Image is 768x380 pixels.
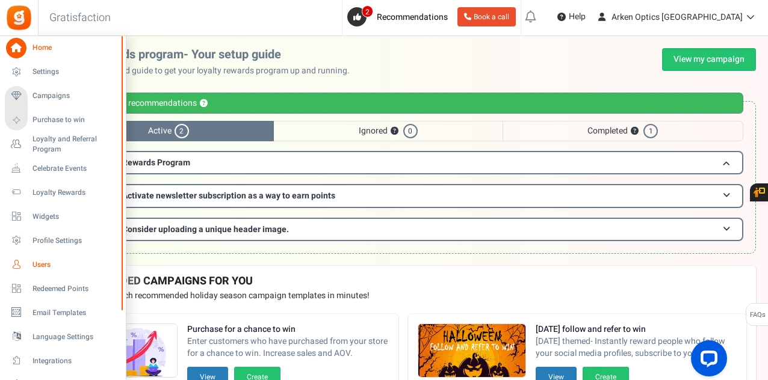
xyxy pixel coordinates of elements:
img: Gratisfaction [5,4,33,31]
span: 1 [643,124,658,138]
a: Book a call [457,7,516,26]
span: Celebrate Events [33,164,117,174]
span: Email Templates [33,308,117,318]
span: Profile Settings [33,236,117,246]
span: Purchase to win [33,115,117,125]
a: Integrations [5,351,120,371]
a: Loyalty Rewards [5,182,120,203]
button: ? [200,100,208,108]
a: Celebrate Events [5,158,120,179]
a: View my campaign [662,48,756,71]
span: Loyalty and Referral Program [33,134,120,155]
span: Recommendations [377,11,448,23]
h4: RECOMMENDED CAMPAIGNS FOR YOU [60,275,746,287]
span: [DATE] themed- Instantly reward people who follow your social media profiles, subscribe to your n... [536,336,737,360]
strong: [DATE] follow and refer to win [536,323,737,336]
strong: Purchase for a chance to win [187,323,389,336]
span: Widgets [33,212,117,222]
span: Campaigns [33,91,117,101]
button: ? [631,127,639,135]
a: Settings [5,62,120,82]
a: Loyalty and Referral Program [5,134,120,155]
img: Recommended Campaigns [418,324,525,378]
p: Use this personalized guide to get your loyalty rewards program up and running. [50,65,359,77]
a: 2 Recommendations [347,7,453,26]
span: 2 [175,124,189,138]
a: Redeemed Points [5,278,120,299]
span: Active [63,121,274,141]
span: Settings [33,67,117,77]
a: Help [553,7,590,26]
span: Activate newsletter subscription as a way to earn points [122,189,335,202]
a: Campaigns [5,86,120,106]
span: Consider uploading a unique header image. [122,223,289,236]
div: Personalized recommendations [63,93,743,114]
span: Arken Optics [GEOGRAPHIC_DATA] [612,11,743,23]
h2: Loyalty rewards program- Your setup guide [50,48,359,61]
span: Redeemed Points [33,284,117,294]
a: Purchase to win [5,110,120,130]
span: FAQs [749,304,766,326]
h3: Gratisfaction [36,6,124,30]
a: Users [5,254,120,275]
button: ? [391,127,398,135]
span: Home [33,43,117,53]
a: Home [5,38,120,58]
span: Integrations [33,356,117,366]
span: Loyalty Rewards [33,188,117,198]
span: 0 [403,124,418,138]
span: Language Settings [33,332,117,342]
a: Email Templates [5,302,120,323]
span: Completed [503,121,743,141]
span: Help [566,11,586,23]
span: 2 [362,5,373,17]
span: Enter customers who have purchased from your store for a chance to win. Increase sales and AOV. [187,336,389,360]
a: Profile Settings [5,230,120,251]
span: Loyalty Rewards Program [92,156,190,169]
a: Widgets [5,206,120,227]
span: Users [33,260,117,270]
span: Ignored [274,121,502,141]
a: Language Settings [5,326,120,347]
p: Preview and launch recommended holiday season campaign templates in minutes! [60,290,746,302]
